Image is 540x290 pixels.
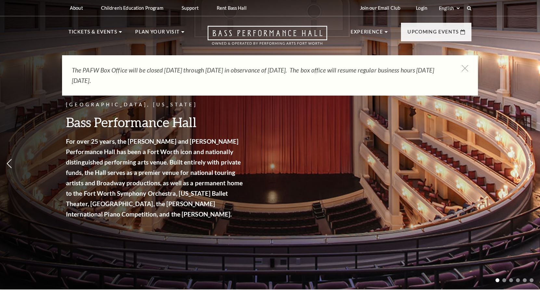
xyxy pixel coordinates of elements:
[351,28,383,40] p: Experience
[70,5,83,11] p: About
[182,5,199,11] p: Support
[66,138,243,218] strong: For over 25 years, the [PERSON_NAME] and [PERSON_NAME] Performance Hall has been a Fort Worth ico...
[217,5,247,11] p: Rent Bass Hall
[101,5,163,11] p: Children's Education Program
[72,66,434,84] em: The PAFW Box Office will be closed [DATE] through [DATE] in observance of [DATE]. The box office ...
[407,28,459,40] p: Upcoming Events
[69,28,117,40] p: Tickets & Events
[66,101,245,109] p: [GEOGRAPHIC_DATA], [US_STATE]
[135,28,180,40] p: Plan Your Visit
[66,114,245,130] h3: Bass Performance Hall
[438,5,461,11] select: Select:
